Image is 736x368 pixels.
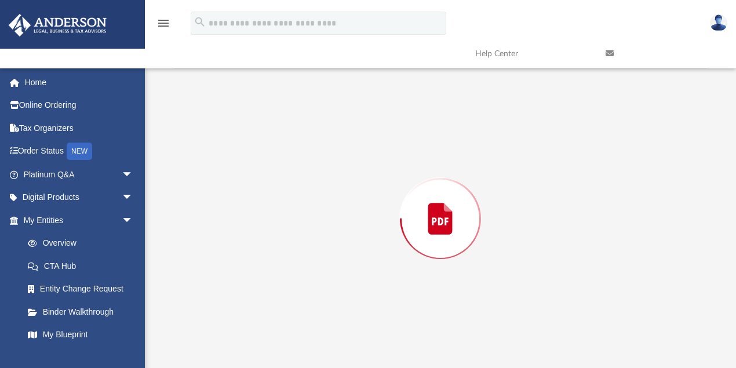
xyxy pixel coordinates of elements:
[8,94,151,117] a: Online Ordering
[8,140,151,163] a: Order StatusNEW
[8,71,151,94] a: Home
[122,186,145,210] span: arrow_drop_down
[467,31,597,76] a: Help Center
[16,254,151,278] a: CTA Hub
[710,14,727,31] img: User Pic
[67,143,92,160] div: NEW
[122,163,145,187] span: arrow_drop_down
[16,300,151,323] a: Binder Walkthrough
[8,163,151,186] a: Platinum Q&Aarrow_drop_down
[5,14,110,37] img: Anderson Advisors Platinum Portal
[8,116,151,140] a: Tax Organizers
[8,186,151,209] a: Digital Productsarrow_drop_down
[16,323,145,347] a: My Blueprint
[16,232,151,255] a: Overview
[156,16,170,30] i: menu
[8,209,151,232] a: My Entitiesarrow_drop_down
[194,16,206,28] i: search
[156,22,170,30] a: menu
[122,209,145,232] span: arrow_drop_down
[16,278,151,301] a: Entity Change Request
